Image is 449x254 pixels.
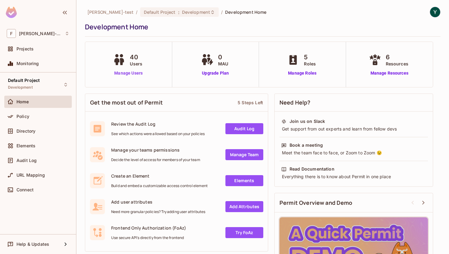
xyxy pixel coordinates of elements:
[218,61,228,67] span: MAU
[16,114,29,119] span: Policy
[225,9,266,15] span: Development Home
[111,70,145,76] a: Manage Users
[281,174,426,180] div: Everything there is to know about Permit in one place
[130,53,142,62] span: 40
[16,129,35,134] span: Directory
[225,227,263,238] a: Try FoAz
[182,9,210,15] span: Development
[279,199,352,207] span: Permit Overview and Demo
[130,61,142,67] span: Users
[386,53,408,62] span: 6
[225,175,263,186] a: Elements
[16,143,35,148] span: Elements
[6,7,17,18] img: SReyMgAAAABJRU5ErkJggg==
[16,173,45,178] span: URL Mapping
[281,150,426,156] div: Meet the team face to face, or Zoom to Zoom 😉
[7,29,16,38] span: F
[221,9,223,15] li: /
[111,209,205,214] span: Need more granular policies? Try adding user attributes
[430,7,440,17] img: Yigit Balceli
[367,70,411,76] a: Manage Resources
[87,9,133,15] span: the active workspace
[111,183,208,188] span: Build and embed a customizable access control element
[16,187,34,192] span: Connect
[238,100,263,105] div: 5 Steps Left
[111,173,208,179] span: Create an Element
[225,149,263,160] a: Manage Team
[281,126,426,132] div: Get support from out experts and learn from fellow devs
[111,131,205,136] span: See which actions were allowed based on your policies
[178,10,180,15] span: :
[111,157,200,162] span: Decide the level of access for members of your team
[144,9,176,15] span: Default Project
[16,61,39,66] span: Monitoring
[16,242,49,247] span: Help & Updates
[225,123,263,134] a: Audit Log
[85,22,437,31] div: Development Home
[111,147,200,153] span: Manage your teams permissions
[286,70,319,76] a: Manage Roles
[136,9,137,15] li: /
[386,61,408,67] span: Resources
[90,99,163,106] span: Get the most out of Permit
[290,142,323,148] div: Book a meeting
[290,166,334,172] div: Read Documentation
[218,53,228,62] span: 0
[304,61,316,67] span: Roles
[200,70,231,76] a: Upgrade Plan
[16,46,34,51] span: Projects
[111,121,205,127] span: Review the Audit Log
[111,235,186,240] span: Use secure API's directly from the frontend
[8,85,33,90] span: Development
[279,99,311,106] span: Need Help?
[8,78,40,83] span: Default Project
[111,225,186,231] span: Frontend Only Authorization (FoAz)
[19,31,62,36] span: Workspace: finch-test
[111,199,205,205] span: Add user attributes
[16,158,37,163] span: Audit Log
[290,118,325,124] div: Join us on Slack
[225,201,263,212] a: Add Attrbutes
[16,99,29,104] span: Home
[304,53,316,62] span: 5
